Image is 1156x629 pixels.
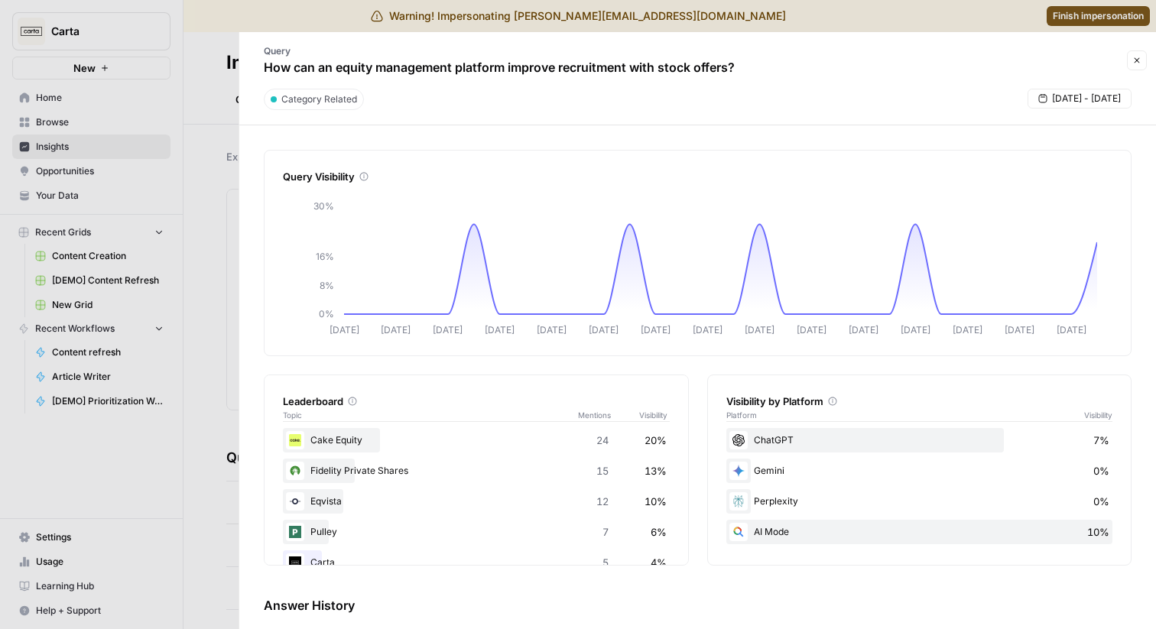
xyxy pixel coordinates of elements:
span: 20% [645,433,667,448]
h3: Answer History [264,596,1132,614]
span: Mentions [578,409,639,421]
div: Fidelity Private Shares [283,459,670,483]
tspan: [DATE] [433,324,463,336]
div: Cake Equity [283,428,670,452]
div: Carta [283,550,670,575]
span: 5 [602,555,609,570]
p: Query [264,44,735,58]
div: ChatGPT [726,428,1113,452]
div: Gemini [726,459,1113,483]
span: Topic [283,409,578,421]
tspan: [DATE] [589,324,619,336]
span: 0% [1093,494,1109,509]
div: Eqvista [283,489,670,514]
span: 6% [651,524,667,540]
span: 7% [1093,433,1109,448]
div: AI Mode [726,520,1113,544]
span: 13% [645,463,667,478]
tspan: [DATE] [537,324,567,336]
tspan: [DATE] [797,324,826,336]
div: Query Visibility [283,169,1112,184]
tspan: [DATE] [1005,324,1034,336]
tspan: [DATE] [641,324,671,336]
span: Platform [726,409,757,421]
tspan: [DATE] [330,324,359,336]
img: c35yeiwf0qjehltklbh57st2xhbo [286,553,304,572]
div: Pulley [283,520,670,544]
div: Perplexity [726,489,1113,514]
tspan: [DATE] [381,324,411,336]
p: How can an equity management platform improve recruitment with stock offers? [264,58,735,76]
span: 12 [596,494,609,509]
tspan: 30% [313,200,334,212]
div: Visibility by Platform [726,394,1113,409]
img: ojwm89iittpj2j2x5tgvhrn984bb [286,492,304,511]
tspan: 8% [320,280,334,291]
tspan: 0% [319,308,334,319]
tspan: [DATE] [485,324,515,336]
tspan: [DATE] [953,324,982,336]
tspan: [DATE] [1057,324,1086,336]
img: ps4aqxvx93le960vl1ekm4bt0aeg [286,462,304,480]
tspan: [DATE] [901,324,930,336]
tspan: [DATE] [849,324,878,336]
span: [DATE] - [DATE] [1052,92,1121,105]
img: u02qnnqpa7ceiw6p01io3how8agt [286,523,304,541]
img: fe4fikqdqe1bafe3px4l1blbafc7 [286,431,304,449]
span: 10% [1087,524,1109,540]
tspan: 16% [316,251,334,262]
span: 15 [596,463,609,478]
span: 0% [1093,463,1109,478]
div: Leaderboard [283,394,670,409]
span: Visibility [639,409,670,421]
tspan: [DATE] [693,324,722,336]
span: 24 [596,433,609,448]
span: 7 [602,524,609,540]
span: 10% [645,494,667,509]
span: Category Related [281,92,357,106]
tspan: [DATE] [745,324,774,336]
span: Visibility [1084,409,1112,421]
span: 4% [651,555,667,570]
button: [DATE] - [DATE] [1028,89,1132,109]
